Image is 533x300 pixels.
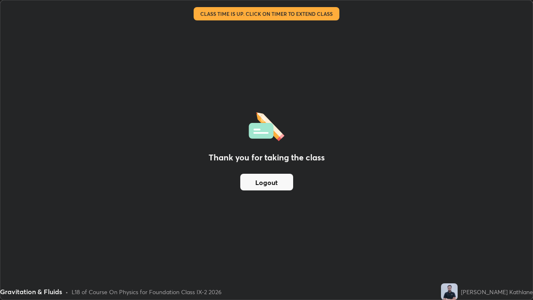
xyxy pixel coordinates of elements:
div: • [65,287,68,296]
button: Logout [240,174,293,190]
div: L18 of Course On Physics for Foundation Class IX-2 2026 [72,287,222,296]
img: 191c609c7ab1446baba581773504bcda.jpg [441,283,458,300]
div: [PERSON_NAME] Kathlane [461,287,533,296]
h2: Thank you for taking the class [209,151,325,164]
img: offlineFeedback.1438e8b3.svg [249,110,284,141]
